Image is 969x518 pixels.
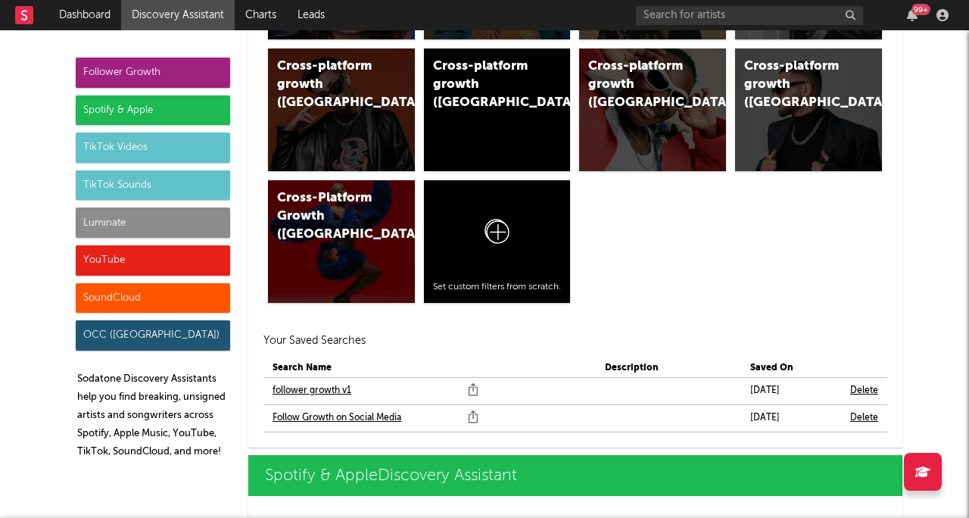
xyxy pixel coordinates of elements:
[248,455,902,496] a: Spotify & AppleDiscovery Assistant
[741,359,841,378] th: Saved On
[579,48,726,171] a: Cross-platform growth ([GEOGRAPHIC_DATA])
[588,58,691,112] div: Cross-platform growth ([GEOGRAPHIC_DATA])
[596,359,741,378] th: Description
[76,133,230,163] div: TikTok Videos
[741,404,841,432] td: [DATE]
[277,189,380,244] div: Cross-Platform Growth ([GEOGRAPHIC_DATA])
[76,245,230,276] div: YouTube
[268,180,415,303] a: Cross-Platform Growth ([GEOGRAPHIC_DATA])
[433,58,536,112] div: Cross-platform growth ([GEOGRAPHIC_DATA]/[GEOGRAPHIC_DATA]/[GEOGRAPHIC_DATA])
[263,332,887,350] h2: Your Saved Searches
[76,170,230,201] div: TikTok Sounds
[735,48,882,171] a: Cross-platform growth ([GEOGRAPHIC_DATA])
[424,48,571,171] a: Cross-platform growth ([GEOGRAPHIC_DATA]/[GEOGRAPHIC_DATA]/[GEOGRAPHIC_DATA])
[907,9,918,21] button: 99+
[77,370,230,461] p: Sodatone Discovery Assistants help you find breaking, unsigned artists and songwriters across Spo...
[76,283,230,314] div: SoundCloud
[424,180,571,303] a: Set custom filters from scratch.
[741,377,841,404] td: [DATE]
[273,409,401,427] a: Follow Growth on Social Media
[433,281,562,294] div: Set custom filters from scratch.
[76,208,230,238] div: Luminate
[268,48,415,171] a: Cross-platform growth ([GEOGRAPHIC_DATA])
[636,6,863,25] input: Search for artists
[76,58,230,88] div: Follower Growth
[277,58,380,112] div: Cross-platform growth ([GEOGRAPHIC_DATA])
[76,95,230,126] div: Spotify & Apple
[841,377,887,404] td: Delete
[841,404,887,432] td: Delete
[744,58,847,112] div: Cross-platform growth ([GEOGRAPHIC_DATA])
[76,320,230,351] div: OCC ([GEOGRAPHIC_DATA])
[263,359,596,378] th: Search Name
[911,4,930,15] div: 99 +
[273,382,351,400] a: follower growth v1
